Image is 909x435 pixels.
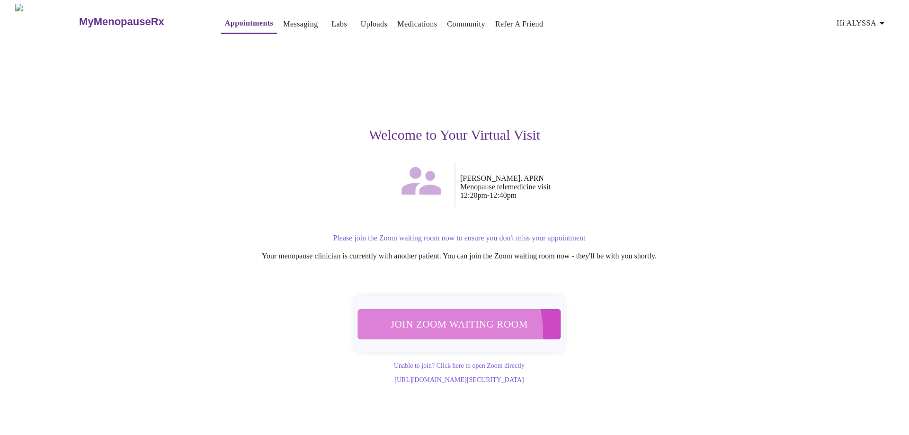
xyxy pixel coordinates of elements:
p: [PERSON_NAME], APRN Menopause telemedicine visit 12:20pm - 12:40pm [460,174,746,200]
a: Community [447,18,485,31]
a: Labs [331,18,347,31]
button: Messaging [279,15,321,34]
a: Uploads [361,18,388,31]
a: Unable to join? Click here to open Zoom directly [394,362,525,369]
h3: MyMenopauseRx [79,16,164,28]
a: MyMenopauseRx [78,5,202,38]
a: Refer a Friend [495,18,544,31]
button: Appointments [221,14,277,34]
button: Refer a Friend [491,15,547,34]
button: Join Zoom Waiting Room [354,309,564,340]
a: [URL][DOMAIN_NAME][SECURITY_DATA] [394,376,524,383]
button: Labs [324,15,355,34]
img: MyMenopauseRx Logo [15,4,78,39]
a: Appointments [225,17,273,30]
span: Hi ALYSSA [837,17,888,30]
p: Your menopause clinician is currently with another patient. You can join the Zoom waiting room no... [172,252,746,260]
button: Community [443,15,489,34]
span: Join Zoom Waiting Room [367,315,552,333]
h3: Welcome to Your Virtual Visit [163,127,746,143]
p: Please join the Zoom waiting room now to ensure you don't miss your appointment [172,234,746,242]
button: Medications [393,15,441,34]
button: Hi ALYSSA [833,14,891,33]
button: Uploads [357,15,392,34]
a: Medications [397,18,437,31]
a: Messaging [283,18,318,31]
